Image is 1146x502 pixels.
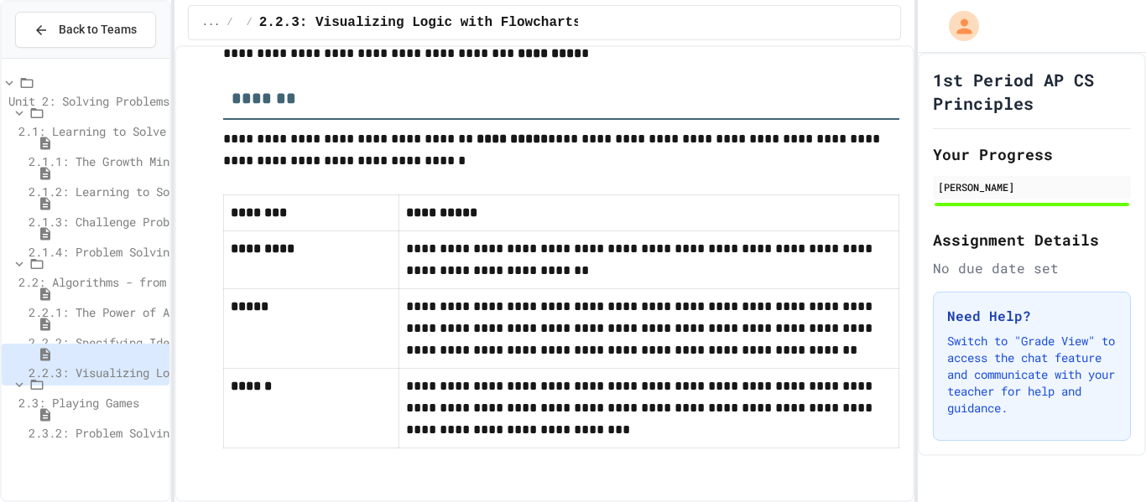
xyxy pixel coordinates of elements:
[259,13,581,33] span: 2.2.3: Visualizing Logic with Flowcharts
[59,21,137,39] span: Back to Teams
[18,123,260,139] span: 2.1: Learning to Solve Hard Problems
[18,395,139,411] span: 2.3: Playing Games
[933,258,1131,278] div: No due date set
[947,333,1117,417] p: Switch to "Grade View" to access the chat feature and communicate with your teacher for help and ...
[29,214,277,230] span: 2.1.3: Challenge Problem - The Bridge
[933,142,1131,166] h2: Your Progress
[938,179,1126,194] div: [PERSON_NAME]
[933,68,1131,115] h1: 1st Period AP CS Principles
[29,184,284,199] span: 2.1.2: Learning to Solve Hard Problems
[931,7,983,45] div: My Account
[29,425,250,441] span: 2.3.2: Problem Solving Reflection
[18,274,334,290] span: 2.2: Algorithms - from Pseudocode to Flowcharts
[15,12,156,48] button: Back to Teams
[8,93,304,109] span: Unit 2: Solving Problems in Computer Science
[933,228,1131,251] h2: Assignment Details
[247,16,253,29] span: /
[202,16,221,29] span: ...
[227,16,232,29] span: /
[29,365,297,380] span: 2.2.3: Visualizing Logic with Flowcharts
[947,306,1117,326] h3: Need Help?
[29,304,230,320] span: 2.2.1: The Power of Algorithms
[29,153,196,169] span: 2.1.1: The Growth Mindset
[29,334,290,350] span: 2.2.2: Specifying Ideas with Pseudocode
[29,244,237,260] span: 2.1.4: Problem Solving Practice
